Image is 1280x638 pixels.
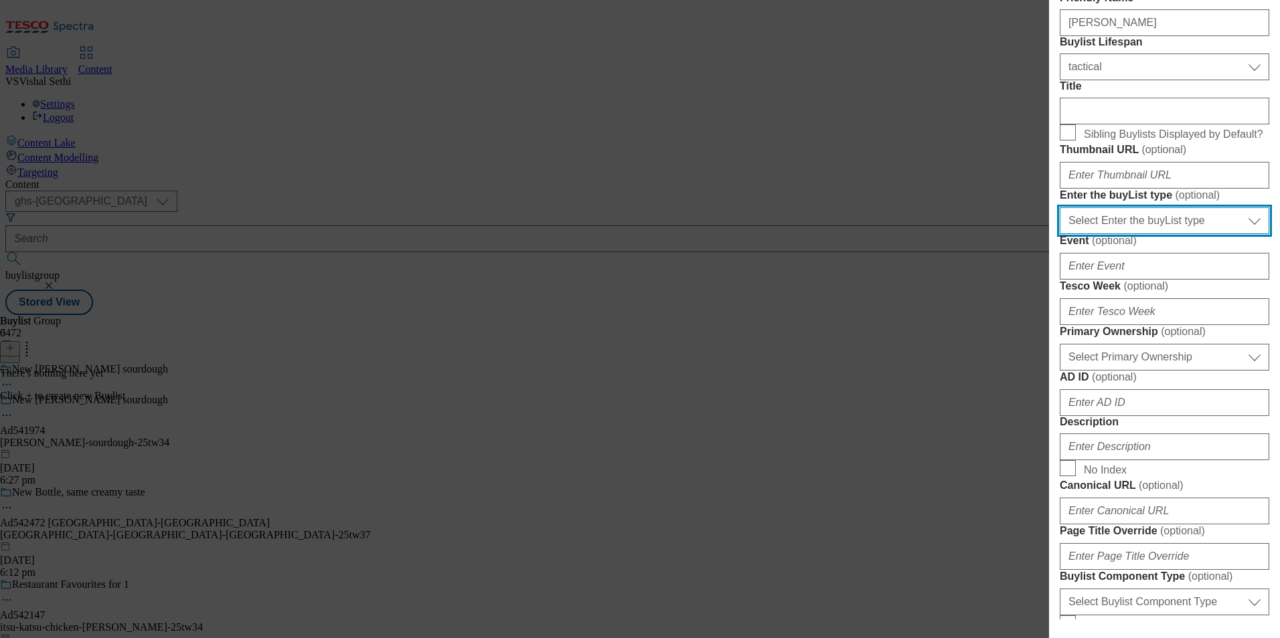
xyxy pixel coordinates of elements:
[1060,570,1269,583] label: Buylist Component Type
[1060,98,1269,124] input: Enter Title
[1060,280,1269,293] label: Tesco Week
[1060,524,1269,538] label: Page Title Override
[1060,80,1269,92] label: Title
[1060,234,1269,247] label: Event
[1160,525,1205,536] span: ( optional )
[1060,433,1269,460] input: Enter Description
[1060,498,1269,524] input: Enter Canonical URL
[1060,479,1269,492] label: Canonical URL
[1060,416,1269,428] label: Description
[1060,9,1269,36] input: Enter Friendly Name
[1060,298,1269,325] input: Enter Tesco Week
[1060,189,1269,202] label: Enter the buyList type
[1123,280,1168,292] span: ( optional )
[1060,162,1269,189] input: Enter Thumbnail URL
[1188,570,1233,582] span: ( optional )
[1161,326,1206,337] span: ( optional )
[1060,253,1269,280] input: Enter Event
[1092,371,1137,383] span: ( optional )
[1060,370,1269,384] label: AD ID
[1084,128,1263,140] span: Sibling Buylists Displayed by Default?
[1141,144,1186,155] span: ( optional )
[1139,480,1184,491] span: ( optional )
[1060,325,1269,338] label: Primary Ownership
[1060,389,1269,416] input: Enter AD ID
[1060,36,1269,48] label: Buylist Lifespan
[1060,543,1269,570] input: Enter Page Title Override
[1060,143,1269,156] label: Thumbnail URL
[1084,464,1127,476] span: No Index
[1175,189,1220,201] span: ( optional )
[1092,235,1137,246] span: ( optional )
